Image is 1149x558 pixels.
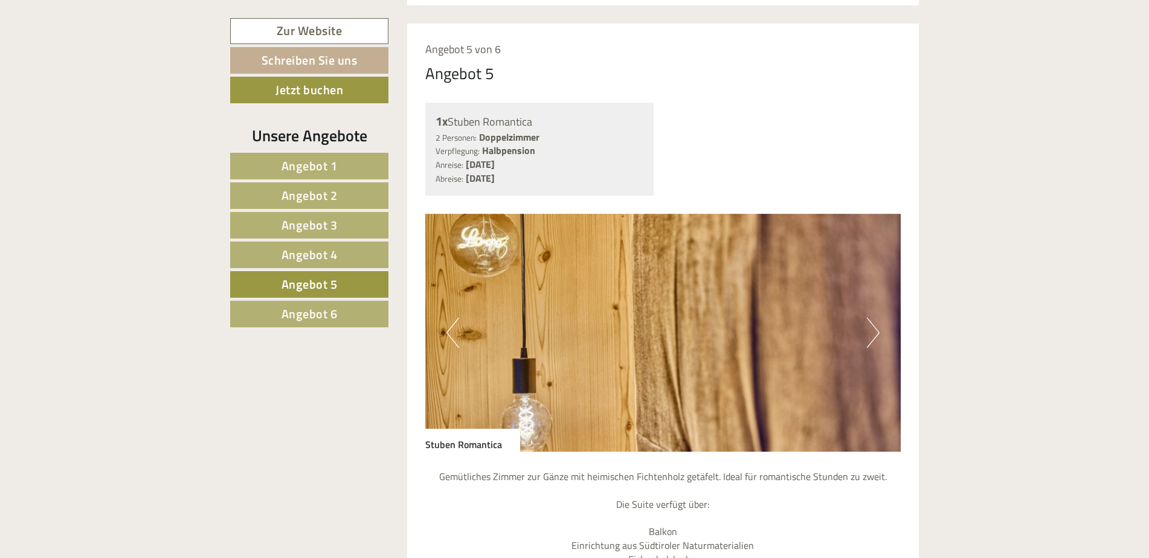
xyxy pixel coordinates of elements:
[230,124,388,147] div: Unsere Angebote
[446,318,459,348] button: Previous
[479,130,539,144] b: Doppelzimmer
[282,156,338,175] span: Angebot 1
[282,245,338,264] span: Angebot 4
[282,275,338,293] span: Angebot 5
[466,157,495,172] b: [DATE]
[282,304,338,323] span: Angebot 6
[436,145,480,157] small: Verpflegung:
[436,173,463,185] small: Abreise:
[436,112,448,130] b: 1x
[867,318,880,348] button: Next
[425,62,494,85] div: Angebot 5
[436,113,644,130] div: Stuben Romantica
[466,171,495,185] b: [DATE]
[436,132,477,144] small: 2 Personen:
[425,214,901,452] img: image
[230,18,388,44] a: Zur Website
[425,41,501,57] span: Angebot 5 von 6
[230,77,388,103] a: Jetzt buchen
[282,216,338,234] span: Angebot 3
[230,47,388,74] a: Schreiben Sie uns
[425,429,520,452] div: Stuben Romantica
[482,143,535,158] b: Halbpension
[436,159,463,171] small: Anreise:
[282,186,338,205] span: Angebot 2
